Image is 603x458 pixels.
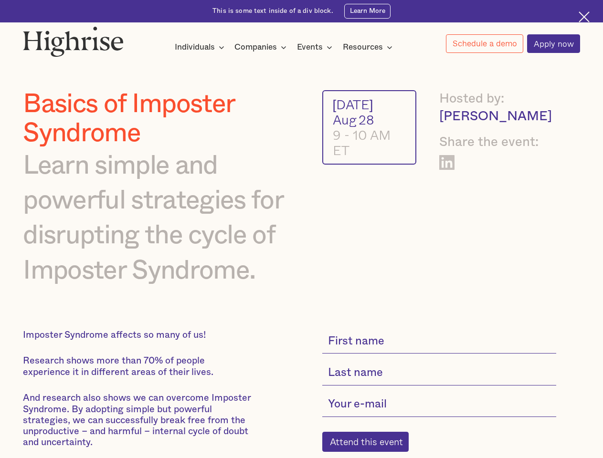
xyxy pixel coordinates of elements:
[322,393,557,417] input: Your e-mail
[23,330,254,341] p: Imposter Syndrome affects so many of us!
[344,4,390,19] a: Learn More
[439,108,556,125] div: [PERSON_NAME]
[175,42,215,53] div: Individuals
[322,330,557,354] input: First name
[297,42,335,53] div: Events
[322,361,557,385] input: Last name
[322,330,557,452] form: current-single-event-subscribe-form
[23,355,254,377] p: Research shows more than 70% of people experience it in different areas of their lives.
[359,112,374,127] div: 28
[343,42,395,53] div: Resources
[439,90,556,108] div: Hosted by:
[579,11,590,22] img: Cross icon
[439,155,455,170] a: Share on LinkedIn
[333,127,406,158] div: 9 - 10 AM ET
[175,42,227,53] div: Individuals
[23,90,297,148] h1: Basics of Imposter Syndrome
[527,34,580,53] a: Apply now
[439,134,556,151] div: Share the event:
[23,393,254,448] p: And research also shows we can overcome Imposter Syndrome. By adopting simple but powerful strate...
[333,97,406,112] div: [DATE]
[322,432,409,452] input: Attend this event
[23,148,297,289] div: Learn simple and powerful strategies for disrupting the cycle of Imposter Syndrome.
[212,7,333,16] div: This is some text inside of a div block.
[343,42,383,53] div: Resources
[23,26,124,57] img: Highrise logo
[446,34,523,53] a: Schedule a demo
[234,42,289,53] div: Companies
[333,112,357,127] div: Aug
[234,42,277,53] div: Companies
[297,42,323,53] div: Events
